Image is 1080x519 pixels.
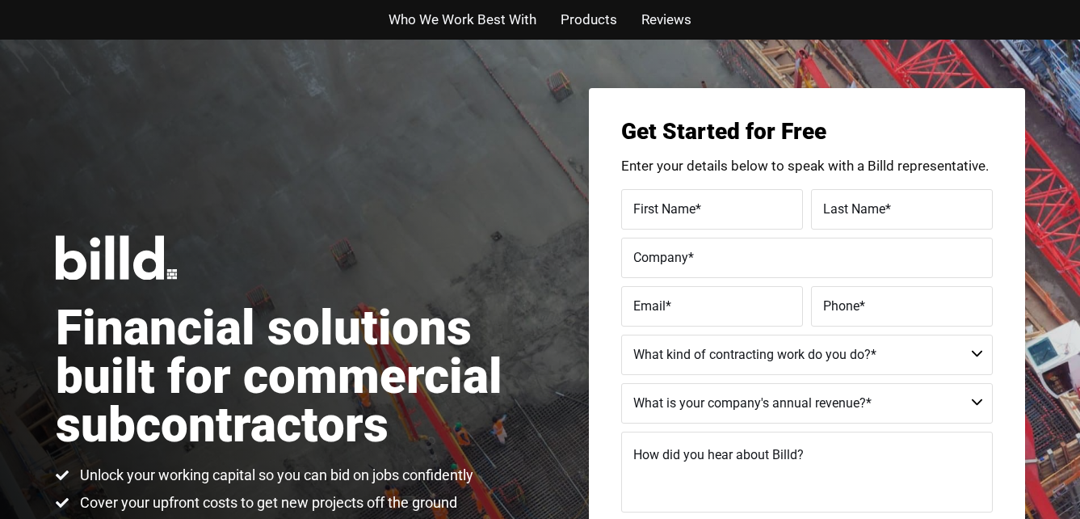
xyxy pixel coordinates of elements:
span: Cover your upfront costs to get new projects off the ground [76,493,457,513]
span: Phone [823,297,859,313]
h3: Get Started for Free [621,120,993,143]
a: Who We Work Best With [389,8,536,32]
span: Company [633,249,688,264]
span: Last Name [823,200,885,216]
span: Unlock your working capital so you can bid on jobs confidently [76,466,473,485]
span: How did you hear about Billd? [633,447,804,462]
span: First Name [633,200,695,216]
a: Products [561,8,617,32]
p: Enter your details below to speak with a Billd representative. [621,159,993,173]
a: Reviews [641,8,691,32]
h1: Financial solutions built for commercial subcontractors [56,304,540,449]
span: Email [633,297,666,313]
